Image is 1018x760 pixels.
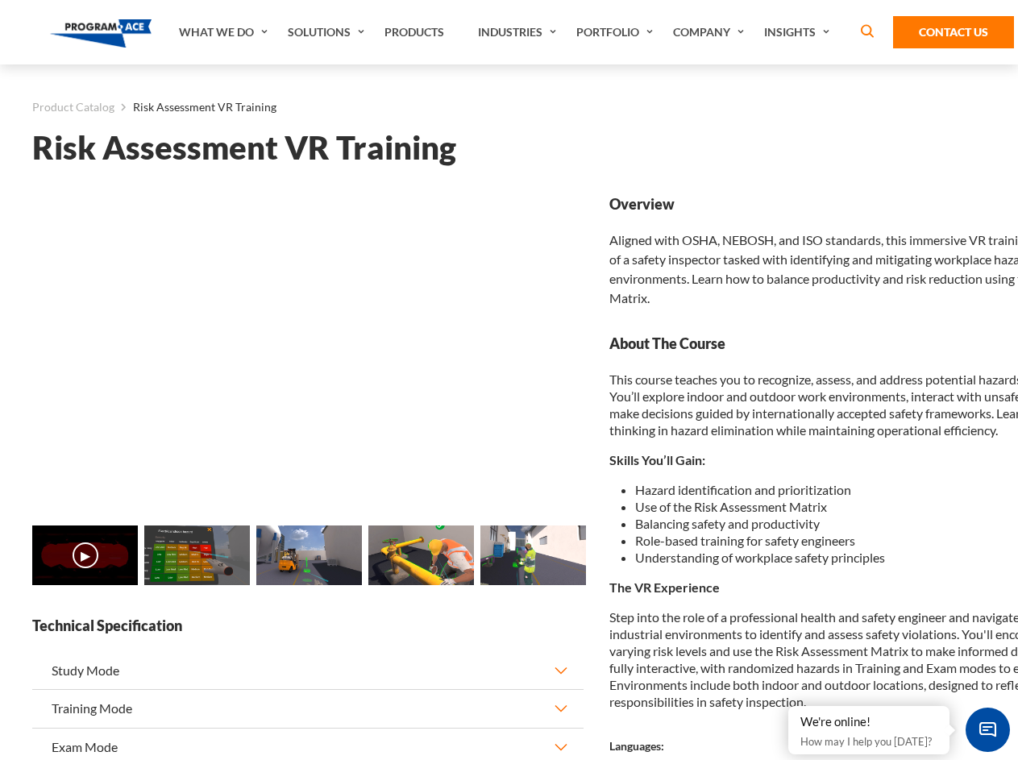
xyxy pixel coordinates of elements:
[893,16,1014,48] a: Contact Us
[256,525,362,585] img: Risk Assessment VR Training - Preview 2
[800,732,937,751] p: How may I help you [DATE]?
[609,739,664,753] strong: Languages:
[114,97,276,118] li: Risk Assessment VR Training
[32,652,584,689] button: Study Mode
[480,525,586,585] img: Risk Assessment VR Training - Preview 4
[368,525,474,585] img: Risk Assessment VR Training - Preview 3
[32,525,138,585] img: Risk Assessment VR Training - Video 0
[32,194,584,505] iframe: Risk Assessment VR Training - Video 0
[966,708,1010,752] span: Chat Widget
[73,542,98,568] button: ▶
[50,19,152,48] img: Program-Ace
[32,616,584,636] strong: Technical Specification
[32,690,584,727] button: Training Mode
[800,714,937,730] div: We're online!
[144,525,250,585] img: Risk Assessment VR Training - Preview 1
[32,97,114,118] a: Product Catalog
